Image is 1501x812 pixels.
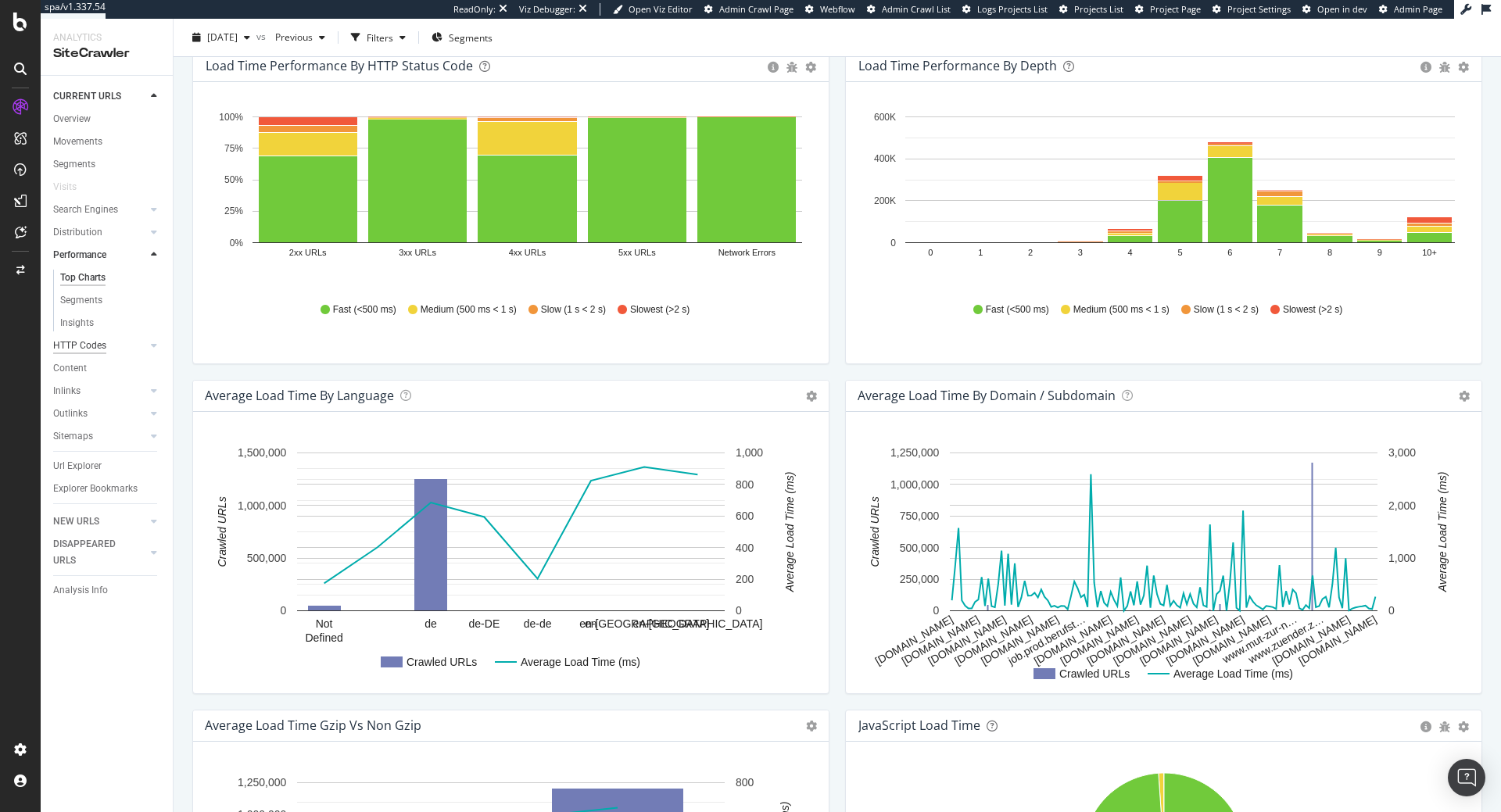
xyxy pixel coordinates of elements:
[53,481,138,497] div: Explorer Bookmarks
[736,573,754,585] text: 200
[1191,613,1273,667] text: [DOMAIN_NAME]
[53,88,121,105] div: CURRENT URLS
[890,446,939,459] text: 1,250,000
[579,617,709,630] text: en-[GEOGRAPHIC_DATA]
[53,338,106,354] div: HTTP Codes
[216,496,228,567] text: Crawled URLs
[1059,613,1141,667] text: [DOMAIN_NAME]
[962,3,1048,16] a: Logs Projects List
[449,30,493,44] span: Segments
[53,383,146,399] a: Inlinks
[874,112,896,123] text: 600K
[53,338,146,354] a: HTTP Codes
[53,428,93,445] div: Sitemaps
[867,3,951,16] a: Admin Crawl List
[289,248,327,257] text: 2xx URLs
[1177,248,1182,257] text: 5
[407,656,477,668] text: Crawled URLs
[768,62,779,73] div: circle-info
[873,613,955,667] text: [DOMAIN_NAME]
[1388,552,1416,564] text: 1,000
[281,604,287,617] text: 0
[1084,613,1166,667] text: [DOMAIN_NAME]
[1194,303,1259,317] span: Slow (1 s < 2 s)
[53,406,146,422] a: Outlinks
[207,30,238,44] span: 2025 Sep. 2nd
[926,613,1008,667] text: [DOMAIN_NAME]
[53,156,162,173] a: Segments
[736,446,763,459] text: 1,000
[928,248,933,257] text: 0
[521,656,640,668] text: Average Load Time (ms)
[1078,248,1083,257] text: 3
[247,552,287,564] text: 500,000
[524,617,552,630] text: de-de
[53,179,77,195] div: Visits
[53,458,102,474] div: Url Explorer
[858,437,1469,681] svg: A chart.
[53,428,146,445] a: Sitemaps
[704,3,793,16] a: Admin Crawl Page
[1111,613,1193,667] text: [DOMAIN_NAME]
[736,604,742,617] text: 0
[399,248,436,257] text: 3xx URLs
[53,45,160,63] div: SiteCrawler
[783,472,796,593] text: Average Load Time (ms)
[977,3,1048,15] span: Logs Projects List
[519,3,575,16] div: Viz Debugger:
[1327,248,1332,257] text: 8
[1128,248,1133,257] text: 4
[53,179,92,195] a: Visits
[978,248,983,257] text: 1
[1458,721,1469,732] div: gear
[1388,604,1395,617] text: 0
[899,613,981,667] text: [DOMAIN_NAME]
[900,573,940,585] text: 250,000
[269,25,331,50] button: Previous
[882,3,951,15] span: Admin Crawl List
[1227,3,1291,15] span: Project Settings
[1420,62,1431,73] div: circle-info
[1317,3,1367,15] span: Open in dev
[890,238,896,249] text: 0
[53,156,95,173] div: Segments
[60,315,162,331] a: Insights
[53,247,146,263] a: Performance
[806,721,817,732] i: Options
[736,776,754,789] text: 800
[1459,391,1470,402] i: Options
[933,604,940,617] text: 0
[858,717,980,733] div: JavaScript Load Time
[1439,62,1450,73] div: bug
[1032,613,1114,667] text: [DOMAIN_NAME]
[53,536,146,569] a: DISAPPEARED URLS
[736,478,754,491] text: 800
[316,617,333,630] text: Not
[618,248,656,257] text: 5xx URLs
[1394,3,1442,15] span: Admin Page
[900,510,940,522] text: 750,000
[224,206,243,216] text: 25%
[805,3,855,16] a: Webflow
[719,3,793,15] span: Admin Crawl Page
[425,25,499,50] button: Segments
[345,25,412,50] button: Filters
[1458,62,1469,73] div: gear
[630,303,690,317] span: Slowest (>2 s)
[1227,248,1232,257] text: 6
[509,248,546,257] text: 4xx URLs
[718,248,776,257] text: Network Errors
[629,3,693,15] span: Open Viz Editor
[806,391,817,402] i: Options
[53,582,162,599] a: Analysis Info
[1137,613,1220,667] text: [DOMAIN_NAME]
[1388,499,1416,512] text: 2,000
[53,31,160,45] div: Analytics
[53,224,146,241] a: Distribution
[53,202,118,218] div: Search Engines
[613,3,693,16] a: Open Viz Editor
[224,174,243,185] text: 50%
[367,30,393,44] div: Filters
[1302,3,1367,16] a: Open in dev
[206,437,816,681] svg: A chart.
